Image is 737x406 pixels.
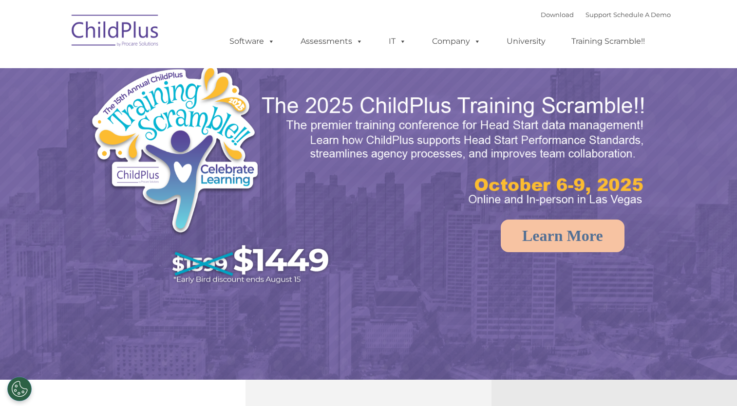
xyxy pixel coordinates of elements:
[497,32,555,51] a: University
[562,32,655,51] a: Training Scramble!!
[613,11,671,18] a: Schedule A Demo
[220,32,284,51] a: Software
[541,11,574,18] a: Download
[379,32,416,51] a: IT
[501,220,624,252] a: Learn More
[7,377,32,401] button: Cookies Settings
[586,11,611,18] a: Support
[541,11,671,18] font: |
[67,8,164,56] img: ChildPlus by Procare Solutions
[422,32,491,51] a: Company
[291,32,373,51] a: Assessments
